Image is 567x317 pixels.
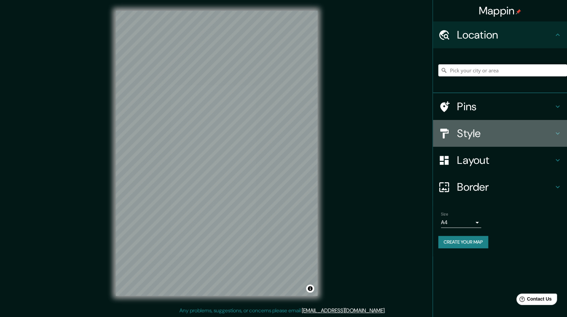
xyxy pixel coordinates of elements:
[507,291,560,310] iframe: Help widget launcher
[433,174,567,200] div: Border
[433,147,567,174] div: Layout
[457,153,554,167] h4: Layout
[441,211,448,217] label: Size
[479,4,521,17] h4: Mappin
[433,93,567,120] div: Pins
[386,307,387,315] div: .
[433,21,567,48] div: Location
[457,180,554,194] h4: Border
[457,28,554,42] h4: Location
[306,284,314,293] button: Toggle attribution
[433,120,567,147] div: Style
[457,100,554,113] h4: Pins
[438,236,488,248] button: Create your map
[179,307,386,315] p: Any problems, suggestions, or concerns please email .
[457,127,554,140] h4: Style
[516,9,521,14] img: pin-icon.png
[438,64,567,76] input: Pick your city or area
[441,217,481,228] div: A4
[116,11,318,296] canvas: Map
[387,307,388,315] div: .
[302,307,385,314] a: [EMAIL_ADDRESS][DOMAIN_NAME]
